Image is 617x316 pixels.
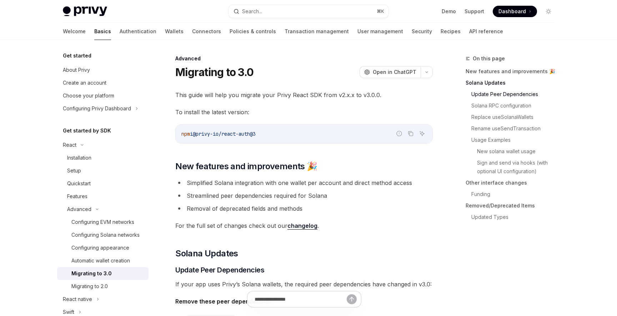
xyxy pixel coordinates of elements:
[57,229,149,241] a: Configuring Solana networks
[406,129,415,138] button: Copy the contents from the code block
[471,111,560,123] a: Replace useSolanaWallets
[192,23,221,40] a: Connectors
[543,6,554,17] button: Toggle dark mode
[175,204,433,214] li: Removal of deprecated fields and methods
[377,9,384,14] span: ⌘ K
[57,267,149,280] a: Migrating to 3.0
[242,7,262,16] div: Search...
[165,23,184,40] a: Wallets
[71,231,140,239] div: Configuring Solana networks
[57,216,149,229] a: Configuring EVM networks
[466,66,560,77] a: New features and improvements 🎉
[471,189,560,200] a: Funding
[63,66,90,74] div: About Privy
[63,104,131,113] div: Configuring Privy Dashboard
[67,179,91,188] div: Quickstart
[175,279,433,289] span: If your app uses Privy’s Solana wallets, the required peer dependencies have changed in v3.0:
[395,129,404,138] button: Report incorrect code
[230,23,276,40] a: Policies & controls
[471,211,560,223] a: Updated Types
[285,23,349,40] a: Transaction management
[71,282,108,291] div: Migrating to 2.0
[190,131,193,137] span: i
[347,294,357,304] button: Send message
[175,90,433,100] span: This guide will help you migrate your Privy React SDK from v2.x.x to v3.0.0.
[469,23,503,40] a: API reference
[493,6,537,17] a: Dashboard
[63,23,86,40] a: Welcome
[471,134,560,146] a: Usage Examples
[175,191,433,201] li: Streamlined peer dependencies required for Solana
[417,129,427,138] button: Ask AI
[175,55,433,62] div: Advanced
[57,190,149,203] a: Features
[63,91,114,100] div: Choose your platform
[181,131,190,137] span: npm
[57,76,149,89] a: Create an account
[120,23,156,40] a: Authentication
[441,23,461,40] a: Recipes
[466,177,560,189] a: Other interface changes
[63,141,76,149] div: React
[63,6,107,16] img: light logo
[63,79,106,87] div: Create an account
[71,218,134,226] div: Configuring EVM networks
[498,8,526,15] span: Dashboard
[473,54,505,63] span: On this page
[193,131,256,137] span: @privy-io/react-auth@3
[466,77,560,89] a: Solana Updates
[63,51,91,60] h5: Get started
[94,23,111,40] a: Basics
[175,221,433,231] span: For the full set of changes check out our .
[477,146,560,157] a: New solana wallet usage
[287,222,317,230] a: changelog
[357,23,403,40] a: User management
[57,64,149,76] a: About Privy
[57,151,149,164] a: Installation
[373,69,416,76] span: Open in ChatGPT
[63,295,92,304] div: React native
[229,5,388,18] button: Search...⌘K
[67,192,87,201] div: Features
[175,161,317,172] span: New features and improvements 🎉
[57,177,149,190] a: Quickstart
[57,164,149,177] a: Setup
[466,200,560,211] a: Removed/Deprecated Items
[442,8,456,15] a: Demo
[71,244,129,252] div: Configuring appearance
[175,265,264,275] span: Update Peer Dependencies
[175,66,254,79] h1: Migrating to 3.0
[63,126,111,135] h5: Get started by SDK
[360,66,421,78] button: Open in ChatGPT
[57,254,149,267] a: Automatic wallet creation
[57,280,149,293] a: Migrating to 2.0
[67,154,91,162] div: Installation
[477,157,560,177] a: Sign and send via hooks (with optional UI configuration)
[71,269,112,278] div: Migrating to 3.0
[175,107,433,117] span: To install the latest version:
[67,166,81,175] div: Setup
[175,178,433,188] li: Simplified Solana integration with one wallet per account and direct method access
[57,241,149,254] a: Configuring appearance
[471,100,560,111] a: Solana RPC configuration
[471,123,560,134] a: Rename useSendTransaction
[465,8,484,15] a: Support
[471,89,560,100] a: Update Peer Dependencies
[175,248,238,259] span: Solana Updates
[67,205,91,214] div: Advanced
[71,256,130,265] div: Automatic wallet creation
[412,23,432,40] a: Security
[57,89,149,102] a: Choose your platform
